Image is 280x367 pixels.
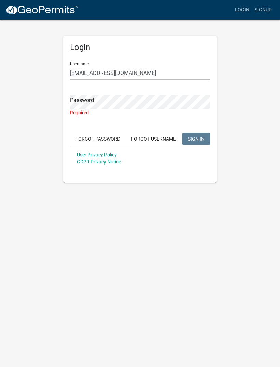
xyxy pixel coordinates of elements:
button: SIGN IN [182,133,210,145]
button: Forgot Password [70,133,126,145]
span: SIGN IN [188,136,205,141]
a: User Privacy Policy [77,152,117,157]
button: Forgot Username [126,133,181,145]
h5: Login [70,42,210,52]
a: GDPR Privacy Notice [77,159,121,165]
a: Login [232,3,252,16]
div: Required [70,109,210,116]
a: Signup [252,3,275,16]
